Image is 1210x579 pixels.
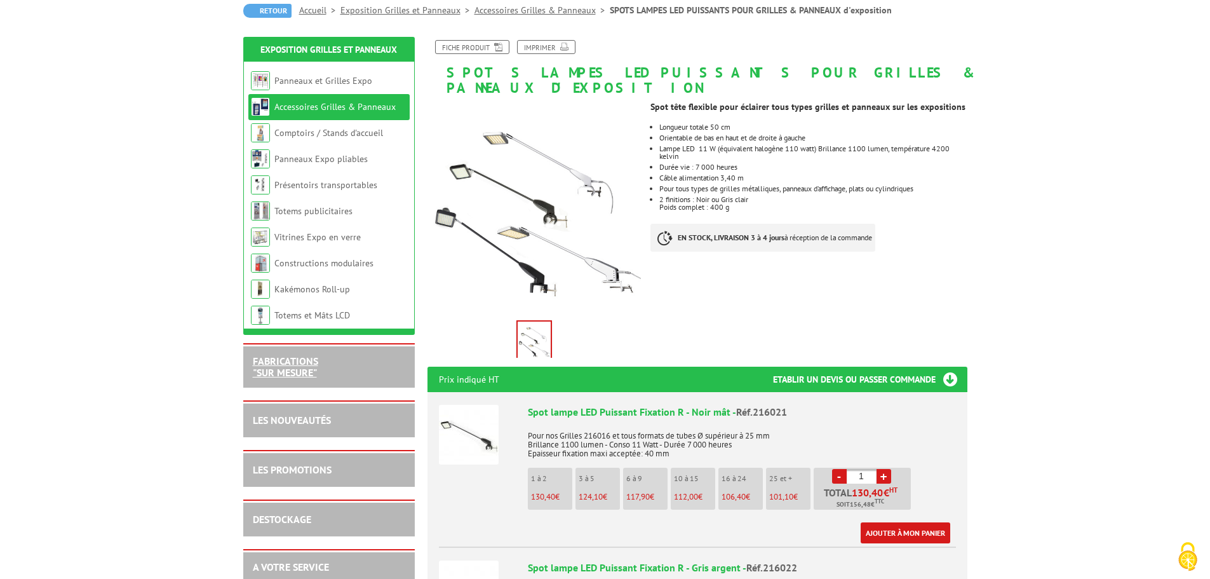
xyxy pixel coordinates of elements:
a: Imprimer [517,40,575,54]
h1: SPOTS LAMPES LED PUISSANTS POUR GRILLES & PANNEAUX d'exposition [418,40,977,95]
p: 25 et + [769,474,810,483]
span: 130,40 [852,487,884,498]
span: 112,00 [674,491,698,502]
img: Totems et Mâts LCD [251,306,270,325]
span: 156,48 [850,500,871,510]
img: Panneaux Expo pliables [251,149,270,168]
a: Ajouter à mon panier [861,522,950,543]
img: spots_lumineux_noir_gris_led_216021_216022_216025_216026.jpg [518,322,551,361]
sup: TTC [875,498,884,505]
p: 6 à 9 [626,474,668,483]
span: 117,90 [626,491,650,502]
a: Kakémonos Roll-up [274,283,350,295]
a: Totems publicitaires [274,205,353,217]
p: 1 à 2 [531,474,572,483]
li: Durée vie : 7 000 heures [659,163,967,171]
span: 124,10 [579,491,603,502]
p: € [531,493,572,501]
a: Totems et Mâts LCD [274,310,350,321]
p: Pour nos Grilles 216016 et tous formats de tubes Ø supérieur à 25 mm Brillance 1100 lumen - Conso... [528,423,956,458]
h2: A votre service [253,562,405,573]
img: Comptoirs / Stands d'accueil [251,123,270,142]
a: Accessoires Grilles & Panneaux [474,4,610,16]
div: Spot lampe LED Puissant Fixation R - Noir mât - [528,405,956,419]
p: 16 à 24 [722,474,763,483]
p: € [626,493,668,501]
img: Constructions modulaires [251,254,270,273]
a: - [832,469,847,484]
h3: Etablir un devis ou passer commande [773,367,967,392]
a: LES NOUVEAUTÉS [253,414,331,426]
a: LES PROMOTIONS [253,463,332,476]
a: + [877,469,891,484]
li: SPOTS LAMPES LED PUISSANTS POUR GRILLES & PANNEAUX d'exposition [610,4,892,17]
img: spots_lumineux_noir_gris_led_216021_216022_216025_216026.jpg [427,102,642,316]
sup: HT [889,486,897,494]
img: Accessoires Grilles & Panneaux [251,97,270,116]
strong: Spot tête flexible pour éclairer tous types grilles et panneaux sur les expositions [650,101,965,112]
p: € [769,493,810,501]
img: Vitrines Expo en verre [251,228,270,247]
a: Retour [243,4,292,18]
li: Câble alimentation 3,40 m [659,174,967,182]
li: Longueur totale 50 cm [659,123,967,131]
img: Spot lampe LED Puissant Fixation R - Noir mât [439,405,499,465]
img: Cookies (fenêtre modale) [1172,541,1204,573]
li: Pour tous types de grilles métalliques, panneaux d’affichage, plats ou cylindriques [659,185,967,193]
a: Panneaux Expo pliables [274,153,368,165]
img: Présentoirs transportables [251,175,270,194]
p: € [674,493,715,501]
a: Accessoires Grilles & Panneaux [274,101,396,112]
p: € [579,493,620,501]
p: 3 à 5 [579,474,620,483]
p: Prix indiqué HT [439,367,499,392]
a: Accueil [299,4,340,16]
img: Totems publicitaires [251,201,270,221]
a: DESTOCKAGE [253,513,311,526]
strong: EN STOCK, LIVRAISON 3 à 4 jours [678,233,784,242]
a: Exposition Grilles et Panneaux [340,4,474,16]
li: Orientable de bas en haut et de droite à gauche [659,134,967,142]
li: Lampe LED 11 W (équivalent halogène 110 watt) Brillance 1100 lumen, température 4200 kelvin [659,145,967,160]
span: € [884,487,889,498]
span: Réf.216021 [736,405,787,418]
span: Réf.216022 [746,561,797,574]
a: Panneaux et Grilles Expo [274,75,372,86]
p: 2 finitions : Noir ou Gris clair Poids complet : 400 g [659,196,967,211]
div: Spot lampe LED Puissant Fixation R - Gris argent - [528,561,956,575]
span: Soit € [837,500,884,510]
span: 130,40 [531,491,555,502]
button: Cookies (fenêtre modale) [1166,536,1210,579]
span: 101,10 [769,491,793,502]
a: Fiche produit [435,40,509,54]
a: Vitrines Expo en verre [274,231,361,243]
a: Comptoirs / Stands d'accueil [274,127,383,139]
span: 106,40 [722,491,746,502]
p: € [722,493,763,501]
img: Panneaux et Grilles Expo [251,71,270,90]
p: Total [817,487,911,510]
img: Kakémonos Roll-up [251,280,270,299]
a: Exposition Grilles et Panneaux [260,44,397,55]
p: à réception de la commande [650,224,875,252]
a: Présentoirs transportables [274,179,377,191]
p: 10 à 15 [674,474,715,483]
a: FABRICATIONS"Sur Mesure" [253,355,318,379]
a: Constructions modulaires [274,257,373,269]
